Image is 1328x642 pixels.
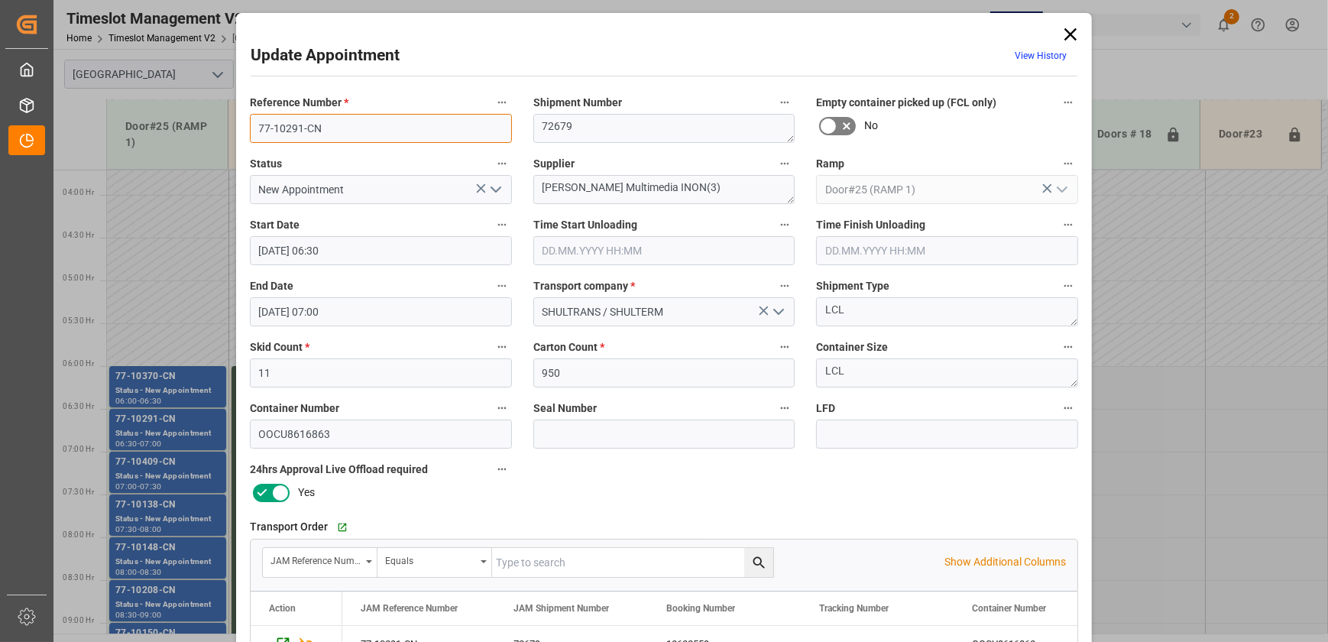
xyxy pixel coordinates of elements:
button: Shipment Type [1058,276,1078,296]
span: Booking Number [666,603,735,614]
span: Carton Count [533,339,604,355]
span: JAM Shipment Number [513,603,609,614]
textarea: LCL [816,358,1078,387]
button: Container Size [1058,337,1078,357]
span: Status [250,156,282,172]
input: DD.MM.YYYY HH:MM [533,236,795,265]
button: Transport company * [775,276,795,296]
button: open menu [1049,178,1072,202]
input: DD.MM.YYYY HH:MM [816,236,1078,265]
span: No [864,118,878,134]
button: Skid Count * [492,337,512,357]
div: JAM Reference Number [270,550,361,568]
span: Empty container picked up (FCL only) [816,95,996,111]
span: Transport company [533,278,635,294]
input: Type to search/select [816,175,1078,204]
button: Status [492,154,512,173]
span: Seal Number [533,400,597,417]
span: LFD [816,400,835,417]
textarea: 72679 [533,114,795,143]
span: Time Finish Unloading [816,217,925,233]
span: Time Start Unloading [533,217,637,233]
span: JAM Reference Number [361,603,458,614]
span: Tracking Number [819,603,889,614]
input: Type to search [492,548,773,577]
button: LFD [1058,398,1078,418]
textarea: [PERSON_NAME] Multimedia INON(3) [533,175,795,204]
button: Empty container picked up (FCL only) [1058,92,1078,112]
button: open menu [263,548,377,577]
span: Reference Number [250,95,348,111]
button: open menu [483,178,506,202]
button: Time Finish Unloading [1058,215,1078,235]
span: Container Number [972,603,1046,614]
button: open menu [766,300,789,324]
span: Supplier [533,156,575,172]
textarea: LCL [816,297,1078,326]
button: 24hrs Approval Live Offload required [492,459,512,479]
div: Action [269,603,296,614]
a: View History [1015,50,1067,61]
button: End Date [492,276,512,296]
input: DD.MM.YYYY HH:MM [250,236,512,265]
div: Equals [385,550,475,568]
button: open menu [377,548,492,577]
span: Ramp [816,156,844,172]
button: Supplier [775,154,795,173]
span: Yes [298,485,315,501]
span: Shipment Type [816,278,889,294]
button: Container Number [492,398,512,418]
button: Start Date [492,215,512,235]
button: Ramp [1058,154,1078,173]
input: DD.MM.YYYY HH:MM [250,297,512,326]
span: Transport Order [250,519,328,535]
input: Type to search/select [250,175,512,204]
button: Reference Number * [492,92,512,112]
span: Shipment Number [533,95,622,111]
span: 24hrs Approval Live Offload required [250,462,428,478]
button: Seal Number [775,398,795,418]
span: Container Size [816,339,888,355]
span: Skid Count [250,339,309,355]
p: Show Additional Columns [944,554,1066,570]
button: Shipment Number [775,92,795,112]
span: End Date [250,278,293,294]
button: search button [744,548,773,577]
span: Start Date [250,217,300,233]
span: Container Number [250,400,339,417]
button: Carton Count * [775,337,795,357]
button: Time Start Unloading [775,215,795,235]
h2: Update Appointment [251,44,400,68]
